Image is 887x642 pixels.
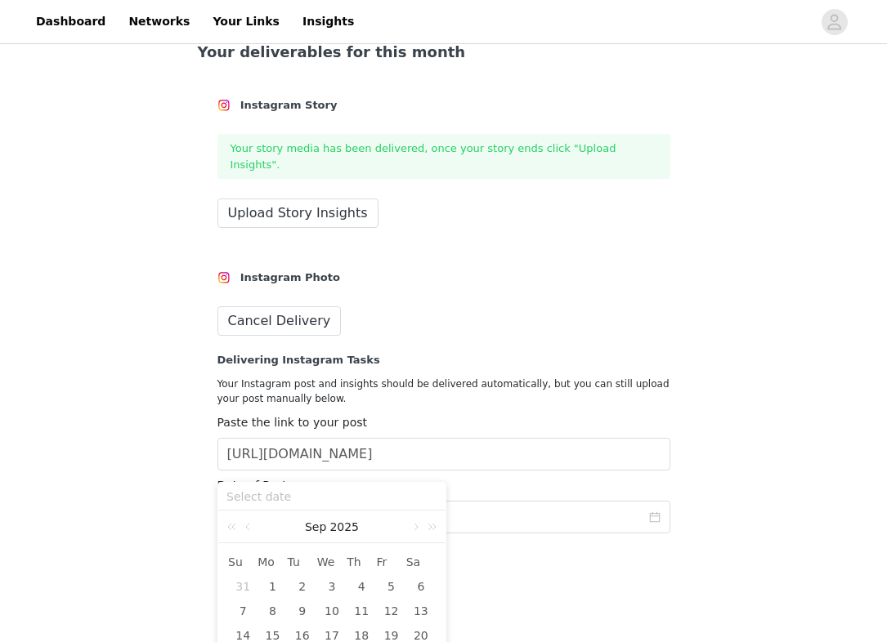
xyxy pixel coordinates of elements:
a: Sep [303,510,328,543]
a: Next month (PageDown) [407,510,422,543]
div: 31 [233,577,253,596]
a: Previous month (PageUp) [242,510,257,543]
td: September 8, 2025 [258,599,287,623]
div: Your deliverables for this month [198,41,690,63]
button: Cancel Delivery [217,306,342,336]
div: 3 [322,577,342,596]
strong: Instagram Story [240,99,338,111]
a: Dashboard [26,3,115,40]
label: Paste the link to your post [217,416,368,429]
div: 5 [382,577,401,596]
span: We [317,555,347,569]
td: September 4, 2025 [347,574,376,599]
strong: Delivering Instagram Tasks [217,354,380,366]
span: Tu [288,555,317,569]
td: September 5, 2025 [376,574,405,599]
div: 12 [382,601,401,621]
p: Your Instagram post and insights should be delivered automatically, but you can still upload your... [217,377,670,406]
div: Your story media has been delivered, once your story ends click "Upload Insights". [217,134,670,179]
td: September 7, 2025 [228,599,258,623]
th: Sun [228,550,258,574]
div: 8 [262,601,282,621]
a: Networks [119,3,199,40]
div: 4 [352,577,371,596]
input: https://www.instagram.com/p/gY8rhj [217,438,670,470]
span: Upload Story Insights [228,203,368,223]
th: Tue [288,550,317,574]
div: avatar [827,9,842,35]
button: Upload Story Insights [217,198,379,228]
strong: Instagram Photo [240,271,340,283]
div: 2 [293,577,312,596]
div: 6 [411,577,431,596]
a: Insights [293,3,364,40]
label: Date of Post [217,479,287,492]
div: 11 [352,601,371,621]
span: Cancel Delivery [228,311,331,331]
th: Fri [376,550,405,574]
th: Wed [317,550,347,574]
span: Mo [258,555,287,569]
td: September 9, 2025 [288,599,317,623]
span: Su [228,555,258,569]
td: September 6, 2025 [406,574,436,599]
a: Your Links [203,3,289,40]
div: 10 [322,601,342,621]
div: 7 [233,601,253,621]
span: Sa [406,555,436,569]
td: September 12, 2025 [376,599,405,623]
a: Next year (Control + right) [419,510,440,543]
i: icon: calendar [649,511,661,523]
div: 9 [293,601,312,621]
img: Instagram Icon [217,99,231,112]
div: 1 [262,577,282,596]
img: Instagram Icon [217,271,231,284]
td: September 10, 2025 [317,599,347,623]
td: September 11, 2025 [347,599,376,623]
span: Th [347,555,376,569]
td: September 1, 2025 [258,574,287,599]
td: September 13, 2025 [406,599,436,623]
a: Last year (Control + left) [224,510,245,543]
td: September 3, 2025 [317,574,347,599]
td: September 2, 2025 [288,574,317,599]
div: 13 [411,601,431,621]
input: Select date [226,488,437,506]
a: 2025 [328,510,361,543]
td: August 31, 2025 [228,574,258,599]
th: Sat [406,550,436,574]
th: Mon [258,550,287,574]
span: Fr [376,555,405,569]
th: Thu [347,550,376,574]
